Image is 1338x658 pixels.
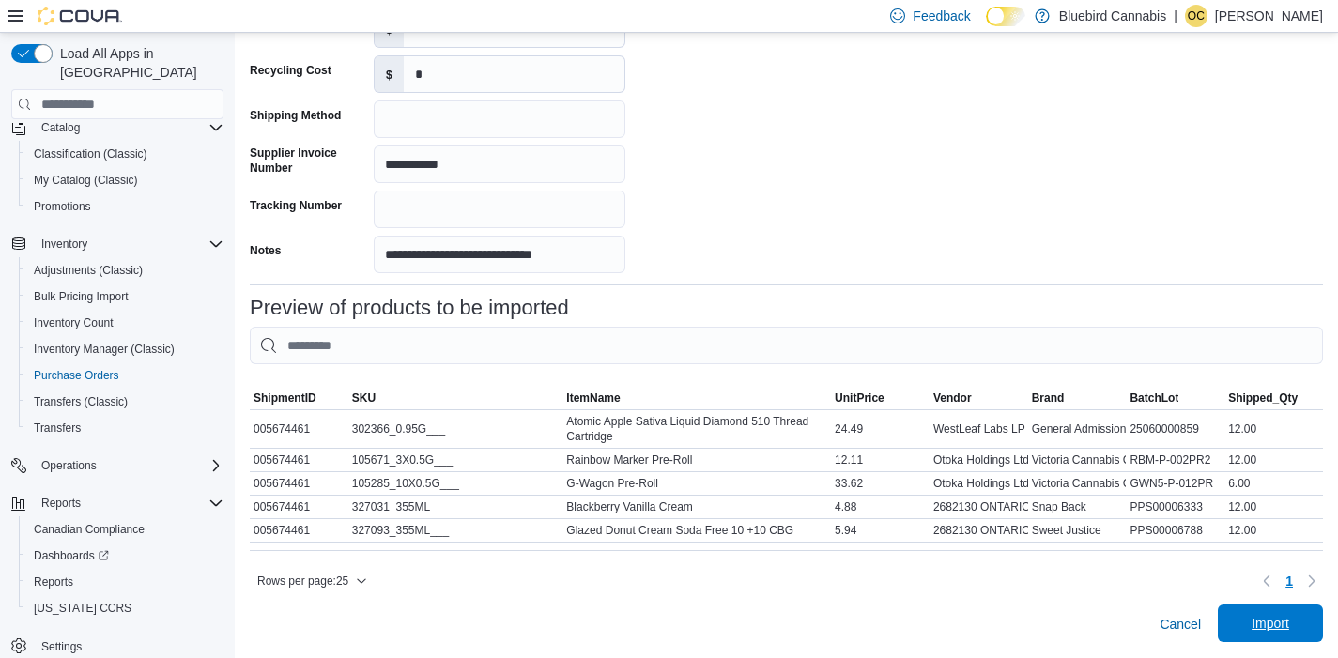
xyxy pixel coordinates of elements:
div: 4.88 [831,496,930,518]
span: Inventory [34,233,223,255]
button: Previous page [1255,570,1278,592]
button: Cancel [1152,605,1208,643]
button: Transfers (Classic) [19,389,231,415]
button: UnitPrice [831,387,930,409]
div: 327093_355ML___ [348,519,563,542]
label: Notes [250,243,281,258]
div: Victoria Cannabis Company [1028,449,1127,471]
span: [US_STATE] CCRS [34,601,131,616]
a: Settings [34,635,89,658]
div: Snap Back [1028,496,1127,518]
button: SKU [348,387,563,409]
img: Cova [38,7,122,25]
span: Operations [34,454,223,477]
button: BatchLot [1126,387,1224,409]
span: UnitPrice [835,390,884,406]
span: Inventory Manager (Classic) [34,342,175,357]
div: 2682130 ONTARIO LIMITED o/a Peak Processing [930,519,1028,542]
button: Catalog [34,116,87,139]
button: Promotions [19,193,231,220]
span: Promotions [34,199,91,214]
div: WestLeaf Labs LP [930,418,1028,440]
button: Catalog [4,115,231,141]
span: Bulk Pricing Import [26,285,223,308]
div: 2682130 ONTARIO LIMITED o/a Peak Processing [930,496,1028,518]
div: PPS00006333 [1126,496,1224,518]
span: Rows per page : 25 [257,574,348,589]
button: Operations [4,452,231,479]
div: 302366_0.95G___ [348,418,563,440]
div: 005674461 [250,449,348,471]
div: Otoka Holdings Ltd. d.b.a. [PERSON_NAME] [930,449,1028,471]
span: Catalog [41,120,80,135]
span: Classification (Classic) [34,146,147,161]
label: Supplier Invoice Number [250,145,366,176]
a: Transfers [26,417,88,439]
button: Shipped_Qty [1224,387,1323,409]
span: Classification (Classic) [26,143,223,165]
span: Inventory Count [26,312,223,334]
div: Olivia Campagna [1185,5,1207,27]
div: 25060000859 [1126,418,1224,440]
a: Inventory Manager (Classic) [26,338,182,360]
a: Classification (Classic) [26,143,155,165]
span: Transfers (Classic) [34,394,128,409]
button: Next page [1300,570,1323,592]
a: Promotions [26,195,99,218]
span: Reports [34,574,73,589]
div: 005674461 [250,519,348,542]
a: [US_STATE] CCRS [26,597,139,620]
span: BatchLot [1130,390,1178,406]
div: 24.49 [831,418,930,440]
a: Dashboards [26,544,116,567]
ul: Pagination for table: MemoryTable from EuiInMemoryTable [1278,566,1300,596]
div: GWN5-P-012PR [1126,472,1224,495]
button: Canadian Compliance [19,516,231,543]
div: 327031_355ML___ [348,496,563,518]
button: Reports [34,492,88,514]
span: Promotions [26,195,223,218]
button: ItemName [562,387,831,409]
span: Brand [1032,390,1065,406]
div: Atomic Apple Sativa Liquid Diamond 510 Thread Cartridge [562,410,831,448]
span: SKU [352,390,376,406]
span: Transfers [26,417,223,439]
span: Settings [41,639,82,654]
span: Bulk Pricing Import [34,289,129,304]
a: Inventory Count [26,312,121,334]
div: Glazed Donut Cream Soda Free 10 +10 CBG [562,519,831,542]
p: Bluebird Cannabis [1059,5,1166,27]
div: PPS00006788 [1126,519,1224,542]
span: Inventory Manager (Classic) [26,338,223,360]
a: Dashboards [19,543,231,569]
button: Inventory [4,231,231,257]
div: Blackberry Vanilla Cream [562,496,831,518]
button: Brand [1028,387,1127,409]
span: Cancel [1160,615,1201,634]
span: ItemName [566,390,620,406]
span: Adjustments (Classic) [34,263,143,278]
p: [PERSON_NAME] [1215,5,1323,27]
div: G-Wagon Pre-Roll [562,472,831,495]
span: Purchase Orders [34,368,119,383]
button: ShipmentID [250,387,348,409]
div: Rainbow Marker Pre-Roll [562,449,831,471]
div: Sweet Justice [1028,519,1127,542]
a: Reports [26,571,81,593]
span: My Catalog (Classic) [26,169,223,191]
span: Load All Apps in [GEOGRAPHIC_DATA] [53,44,223,82]
span: Transfers [34,421,81,436]
span: Feedback [913,7,970,25]
div: 6.00 [1224,472,1323,495]
div: 33.62 [831,472,930,495]
button: Inventory Count [19,310,231,336]
div: 12.00 [1224,449,1323,471]
span: Dashboards [26,544,223,567]
button: Purchase Orders [19,362,231,389]
div: General Admission [1028,418,1127,440]
h3: Preview of products to be imported [250,297,569,319]
div: 12.00 [1224,519,1323,542]
span: Adjustments (Classic) [26,259,223,282]
div: 12.00 [1224,496,1323,518]
input: This is a search bar. As you type, the results lower in the page will automatically filter. [250,327,1323,364]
